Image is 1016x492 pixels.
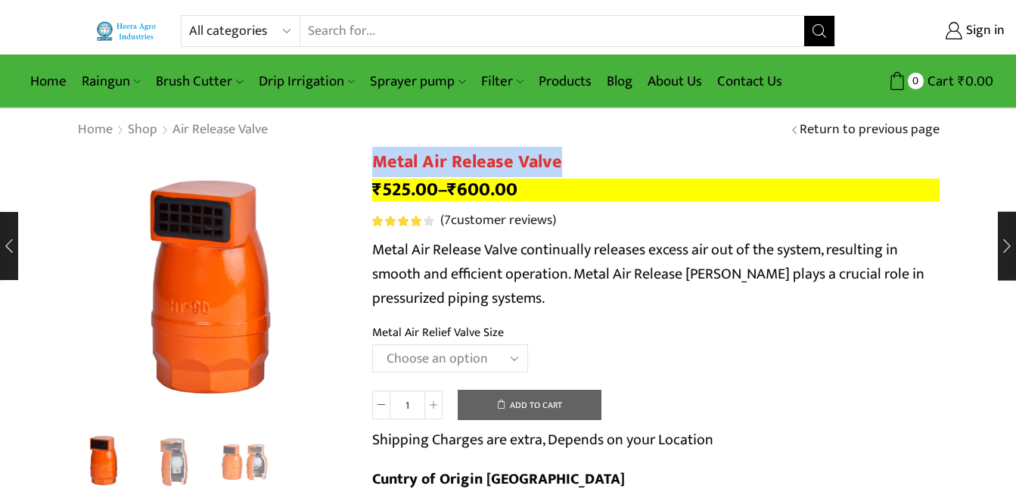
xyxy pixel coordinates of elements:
button: Search button [804,16,834,46]
a: Home [23,64,74,99]
a: 0 Cart ₹0.00 [850,67,993,95]
a: Contact Us [710,64,790,99]
input: Search for... [300,16,804,46]
a: Brush Cutter [148,64,250,99]
span: ₹ [447,174,457,205]
a: (7customer reviews) [440,211,556,231]
a: Air Release Valve [172,120,269,140]
input: Product quantity [390,391,424,419]
a: Filter [474,64,531,99]
p: Shipping Charges are extra, Depends on your Location [372,428,713,452]
a: Sprayer pump [362,64,473,99]
a: Blog [599,64,640,99]
div: 1 / 3 [77,151,350,424]
span: 0 [908,73,924,89]
img: Metal Air Release Valve [73,429,136,492]
bdi: 0.00 [958,70,993,93]
a: Drip Irrigation [251,64,362,99]
a: Products [531,64,599,99]
b: Cuntry of Origin [GEOGRAPHIC_DATA] [372,466,625,492]
span: Sign in [962,21,1005,41]
li: 1 / 3 [73,431,136,492]
div: Rated 4.14 out of 5 [372,216,433,226]
a: Sign in [858,17,1005,45]
a: Shop [127,120,158,140]
span: Rated out of 5 based on customer ratings [372,216,423,226]
bdi: 525.00 [372,174,438,205]
span: Cart [924,71,954,92]
a: Raingun [74,64,148,99]
label: Metal Air Relief Valve Size [372,324,504,341]
p: Metal Air Release Valve continually releases excess air out of the system, resulting in smooth an... [372,238,940,310]
span: ₹ [958,70,965,93]
h1: Metal Air Release Valve [372,151,940,173]
a: About Us [640,64,710,99]
li: 3 / 3 [213,431,276,492]
p: – [372,179,940,201]
li: 2 / 3 [143,431,206,492]
span: 7 [444,209,451,232]
span: ₹ [372,174,382,205]
bdi: 600.00 [447,174,517,205]
nav: Breadcrumb [77,120,269,140]
a: Return to previous page [800,120,940,140]
a: Home [77,120,113,140]
span: 7 [372,216,437,226]
button: Add to cart [458,390,601,420]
